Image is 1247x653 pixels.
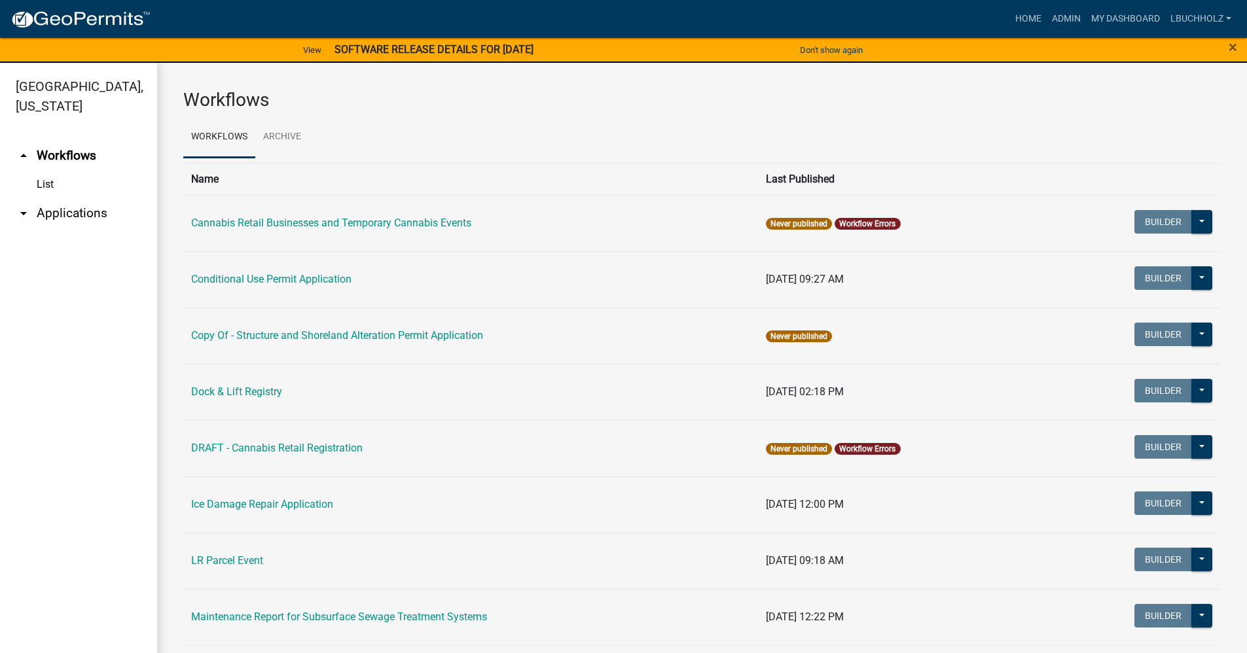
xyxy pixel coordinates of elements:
button: Builder [1134,266,1192,290]
a: Dock & Lift Registry [191,385,282,398]
button: Builder [1134,548,1192,571]
span: Never published [766,330,832,342]
a: Copy Of - Structure and Shoreland Alteration Permit Application [191,329,483,342]
strong: SOFTWARE RELEASE DETAILS FOR [DATE] [334,43,533,56]
a: DRAFT - Cannabis Retail Registration [191,442,363,454]
th: Name [183,163,758,195]
button: Builder [1134,604,1192,627]
a: Maintenance Report for Subsurface Sewage Treatment Systems [191,610,487,623]
span: [DATE] 02:18 PM [766,385,844,398]
a: Workflow Errors [839,219,895,228]
span: Never published [766,443,832,455]
i: arrow_drop_up [16,148,31,164]
a: Cannabis Retail Businesses and Temporary Cannabis Events [191,217,471,229]
a: Conditional Use Permit Application [191,273,352,285]
span: [DATE] 09:18 AM [766,554,844,567]
button: Don't show again [795,39,868,61]
button: Builder [1134,435,1192,459]
button: Builder [1134,323,1192,346]
a: Archive [255,116,309,158]
span: × [1229,38,1237,56]
span: [DATE] 12:22 PM [766,610,844,623]
span: [DATE] 12:00 PM [766,498,844,510]
button: Builder [1134,491,1192,515]
button: Builder [1134,379,1192,402]
i: arrow_drop_down [16,205,31,221]
a: Workflows [183,116,255,158]
th: Last Published [758,163,1050,195]
a: Ice Damage Repair Application [191,498,333,510]
span: Never published [766,218,832,230]
button: Close [1229,39,1237,55]
button: Builder [1134,210,1192,234]
h3: Workflows [183,89,1221,111]
a: Admin [1047,7,1086,31]
span: [DATE] 09:27 AM [766,273,844,285]
a: LR Parcel Event [191,554,263,567]
a: Workflow Errors [839,444,895,453]
a: Home [1010,7,1047,31]
a: lbuchholz [1165,7,1237,31]
a: View [298,39,327,61]
a: My Dashboard [1086,7,1165,31]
